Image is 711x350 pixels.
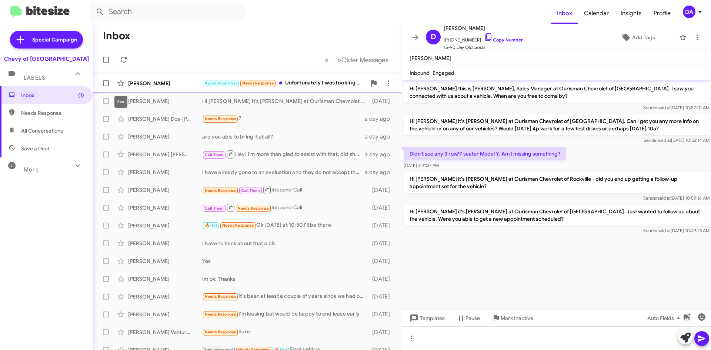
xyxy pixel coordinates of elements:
span: Needs Response [238,206,269,211]
span: « [325,55,329,64]
div: [DATE] [368,257,396,265]
div: [PERSON_NAME] [128,240,202,247]
span: Older Messages [341,56,388,64]
div: [PERSON_NAME] [128,293,202,300]
div: [PERSON_NAME] [128,169,202,176]
div: Inbound Call [202,203,368,212]
div: [PERSON_NAME] [128,275,202,283]
span: All Conversations [21,127,63,134]
div: a day ago [365,151,396,158]
div: Unfortunately I was looking for automatic [202,79,366,87]
button: Add Tags [600,31,675,44]
a: Inbox [551,3,578,24]
span: Sender [DATE] 10:59:16 AM [643,195,710,201]
span: D [431,31,436,43]
div: Sure [202,328,368,336]
span: Call Them [205,153,224,157]
span: Needs Response [205,116,236,121]
span: Needs Response [222,223,254,228]
span: Call Them [241,188,260,193]
div: DA [683,6,695,18]
button: DA [677,6,703,18]
span: 15-90 Day Old Leads [444,44,523,51]
div: [PERSON_NAME] [128,311,202,318]
div: Yes [202,257,368,265]
span: Sender [DATE] 10:57:10 AM [643,105,710,110]
nav: Page navigation example [321,52,393,67]
div: I'm leasing but would be happy to end lease early [202,310,368,319]
div: a day ago [365,115,396,123]
span: said at [658,137,671,143]
span: said at [658,195,671,201]
span: Templates [408,311,445,325]
button: Pause [451,311,486,325]
div: [DATE] [368,329,396,336]
div: I have to think about that a bit. [202,240,368,247]
h1: Inbox [103,30,130,42]
button: Auto Fields [641,311,689,325]
span: [DATE] 3:41:37 PM [404,163,439,168]
span: [PHONE_NUMBER] [444,33,523,44]
div: [DATE] [368,204,396,211]
a: Profile [648,3,677,24]
a: Special Campaign [10,31,83,49]
input: Search [90,3,245,21]
button: Next [333,52,393,67]
div: Im ok. Thanks [202,275,368,283]
button: Templates [402,311,451,325]
span: said at [658,105,671,110]
div: [PERSON_NAME] Dos-[PERSON_NAME] [128,115,202,123]
span: Needs Response [205,294,236,299]
span: Mark Inactive [501,311,533,325]
span: Call Them [205,206,224,211]
span: Engaged [433,70,454,76]
span: Add Tags [632,31,655,44]
span: Pause [465,311,480,325]
div: a day ago [365,133,396,140]
div: [DATE] [368,97,396,105]
div: [PERSON_NAME] [128,80,202,87]
span: » [337,55,341,64]
p: Didn't see any 3 row/7 seater Model Y. Am I missing something? [404,147,566,160]
span: Auto Fields [647,311,683,325]
div: [PERSON_NAME] Ventures [128,329,202,336]
div: a day ago [365,169,396,176]
div: [DATE] [368,293,396,300]
div: [PERSON_NAME] [128,222,202,229]
div: Chevy of [GEOGRAPHIC_DATA] [4,55,89,63]
span: Inbound [410,70,430,76]
p: Hi [PERSON_NAME] it's [PERSON_NAME] at Ourisman Chevrolet of Rockville - did you end up getting a... [404,172,710,193]
div: Hey! I'm more than glad to assist with that, did she run your credit? [202,150,365,159]
span: Inbox [21,91,84,99]
a: Calendar [578,3,615,24]
div: [PERSON_NAME] [128,186,202,194]
span: Sender [DATE] 10:52:14 AM [644,137,710,143]
span: Needs Response [21,109,84,117]
span: said at [658,228,671,233]
div: [DATE] [368,311,396,318]
p: Hi [PERSON_NAME] this is [PERSON_NAME], Sales Manager at Ourisman Chevrolet of [GEOGRAPHIC_DATA].... [404,82,710,103]
span: [PERSON_NAME] [410,55,451,61]
div: [PERSON_NAME] [128,133,202,140]
a: Copy Number [484,37,523,43]
div: ? [202,114,365,123]
span: Labels [24,74,45,81]
div: Hi [PERSON_NAME] it's [PERSON_NAME] at Ourisman Chevrolet of [GEOGRAPHIC_DATA]. Just wanted to fo... [202,97,368,105]
div: Ok [DATE] at 10:30 I'll be there [202,221,368,230]
div: [DATE] [368,186,396,194]
p: Hi [PERSON_NAME] it's [PERSON_NAME] at Ourisman Chevrolet of [GEOGRAPHIC_DATA]. Just wanted to fo... [404,205,710,226]
span: [PERSON_NAME] [444,24,523,33]
span: Special Campaign [32,36,77,43]
div: [PERSON_NAME] [PERSON_NAME] [128,151,202,158]
div: Inbound Call [202,185,368,194]
button: Previous [320,52,333,67]
p: Hi [PERSON_NAME] it's [PERSON_NAME] at Ourisman Chevrolet of [GEOGRAPHIC_DATA]. Can I get you any... [404,114,710,135]
span: More [24,166,39,173]
div: It's been at least a couple of years since we had our traverse. I have a 2015 Mazda 3 that in the... [202,292,368,301]
span: Needs Response [205,188,236,193]
div: [PERSON_NAME] [128,257,202,265]
span: Save a Deal [21,145,49,152]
